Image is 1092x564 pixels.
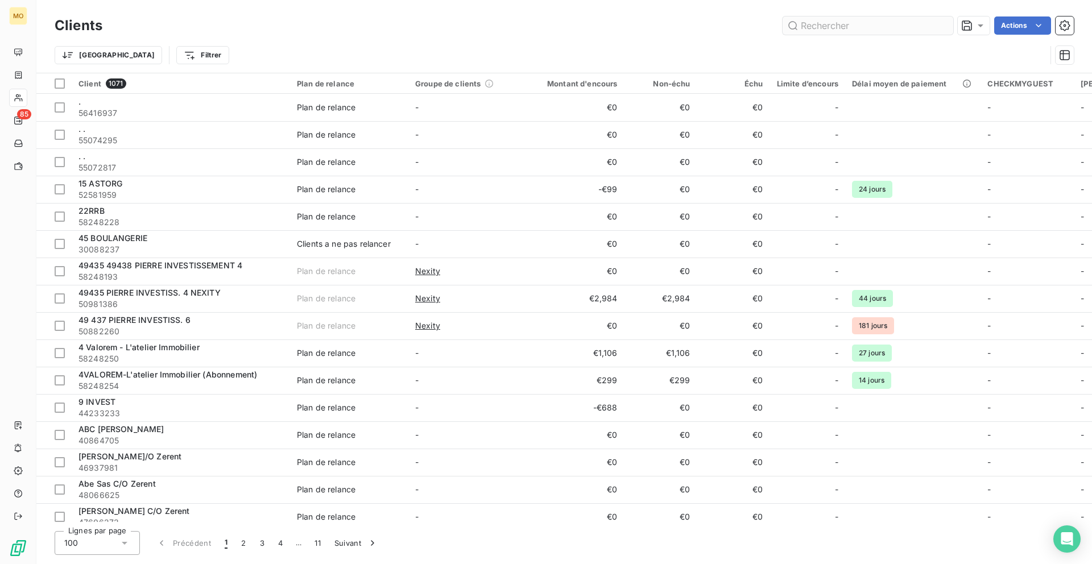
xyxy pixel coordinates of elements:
[835,457,838,468] span: -
[987,184,991,194] span: -
[624,503,697,530] td: €0
[297,102,355,113] div: Plan de relance
[835,511,838,522] span: -
[624,285,697,312] td: €2,984
[308,531,328,555] button: 11
[852,372,891,389] span: 14 jours
[697,476,770,503] td: €0
[78,326,283,337] span: 50882260
[78,315,191,325] span: 49 437 PIERRE INVESTISS. 6
[527,476,624,503] td: €0
[987,102,991,112] span: -
[149,531,218,555] button: Précédent
[697,503,770,530] td: €0
[78,151,85,161] span: . .
[835,266,838,277] span: -
[624,258,697,285] td: €0
[697,230,770,258] td: €0
[697,421,770,449] td: €0
[78,217,283,228] span: 58248228
[697,394,770,421] td: €0
[297,211,355,222] div: Plan de relance
[527,394,624,421] td: -€688
[17,109,31,119] span: 85
[852,79,974,88] div: Délai moyen de paiement
[835,184,838,195] span: -
[1081,348,1084,358] span: -
[78,397,115,407] span: 9 INVEST
[225,537,227,549] span: 1
[415,130,419,139] span: -
[527,176,624,203] td: -€99
[704,79,763,88] div: Échu
[624,367,697,394] td: €299
[1081,239,1084,248] span: -
[297,347,355,359] div: Plan de relance
[835,211,838,222] span: -
[987,266,991,276] span: -
[697,176,770,203] td: €0
[78,135,283,146] span: 55074295
[297,293,355,304] div: Plan de relance
[1081,184,1084,194] span: -
[297,457,355,468] div: Plan de relance
[78,97,81,106] span: .
[415,512,419,521] span: -
[987,239,991,248] span: -
[234,531,253,555] button: 2
[624,312,697,339] td: €0
[328,531,385,555] button: Suivant
[176,46,229,64] button: Filtrer
[78,479,156,488] span: Abe Sas C/O Zerent
[297,238,391,250] div: Clients a ne pas relancer
[78,107,283,119] span: 56416937
[835,102,838,113] span: -
[78,490,283,501] span: 48066625
[835,320,838,331] span: -
[55,46,162,64] button: [GEOGRAPHIC_DATA]
[697,121,770,148] td: €0
[852,317,894,334] span: 181 jours
[218,531,234,555] button: 1
[994,16,1051,35] button: Actions
[852,345,892,362] span: 27 jours
[253,531,271,555] button: 3
[624,449,697,476] td: €0
[987,512,991,521] span: -
[987,484,991,494] span: -
[533,79,618,88] div: Montant d'encours
[415,457,419,467] span: -
[987,348,991,358] span: -
[987,293,991,303] span: -
[835,129,838,140] span: -
[297,402,355,413] div: Plan de relance
[78,370,257,379] span: 4VALOREM-L'atelier Immobilier (Abonnement)
[297,79,402,88] div: Plan de relance
[1081,457,1084,467] span: -
[78,271,283,283] span: 58248193
[297,375,355,386] div: Plan de relance
[78,244,283,255] span: 30088237
[78,462,283,474] span: 46937981
[78,408,283,419] span: 44233233
[415,320,440,331] span: Nexity
[78,353,283,364] span: 58248250
[527,258,624,285] td: €0
[835,429,838,441] span: -
[415,239,419,248] span: -
[987,79,1067,88] div: CHECKMYGUEST
[624,421,697,449] td: €0
[1053,525,1081,553] div: Open Intercom Messenger
[78,260,242,270] span: 49435 49438 PIERRE INVESTISSEMENT 4
[527,339,624,367] td: €1,106
[297,156,355,168] div: Plan de relance
[527,449,624,476] td: €0
[624,94,697,121] td: €0
[1081,212,1084,221] span: -
[624,121,697,148] td: €0
[415,157,419,167] span: -
[415,102,419,112] span: -
[527,148,624,176] td: €0
[1081,321,1084,330] span: -
[1081,512,1084,521] span: -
